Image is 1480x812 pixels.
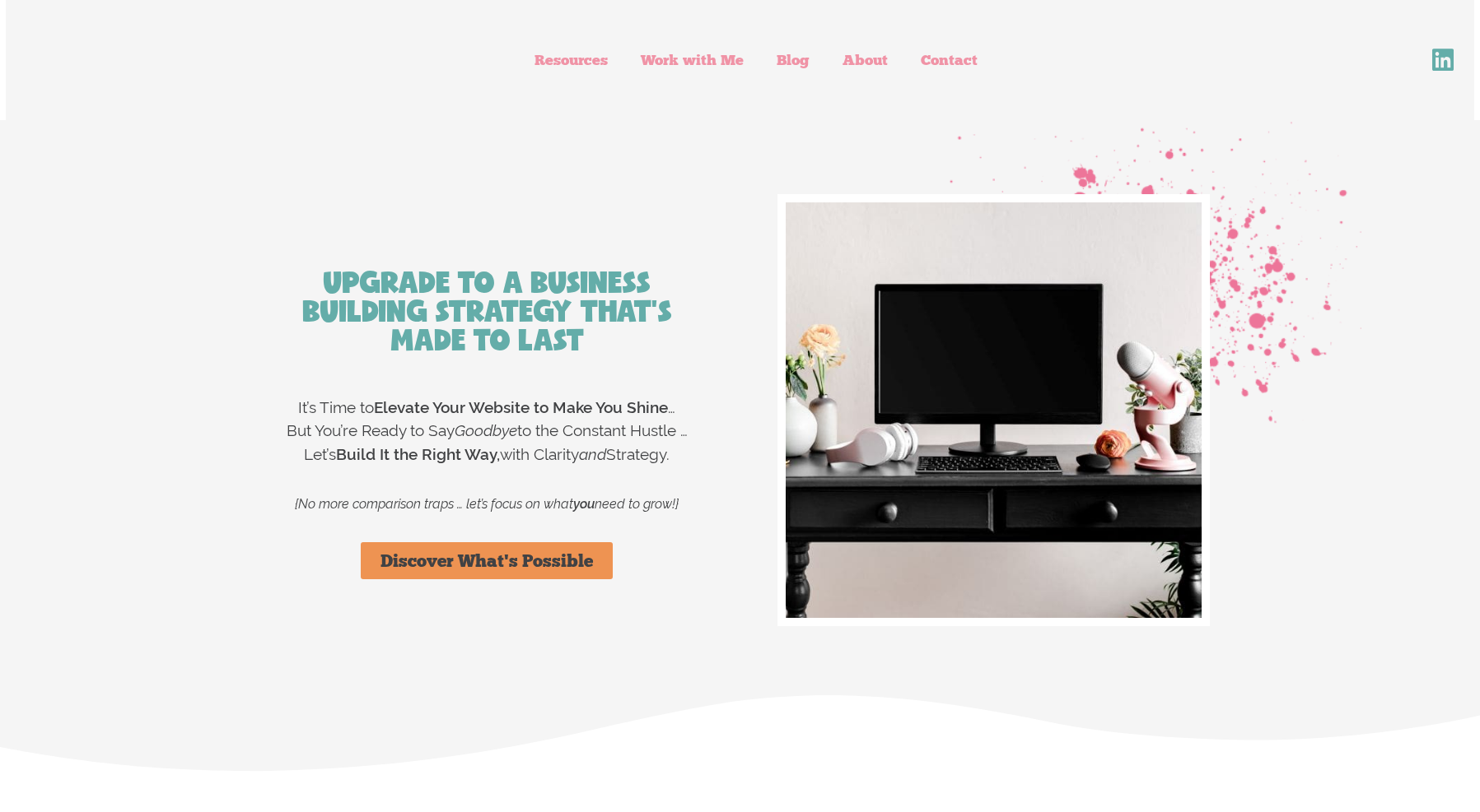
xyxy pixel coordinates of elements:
[904,41,994,79] a: Contact
[573,496,595,512] b: you
[227,41,1286,79] nav: Menu
[760,41,826,79] a: Blog
[518,41,624,79] a: Resources
[287,398,676,440] span: It’s Time to … But You’re Ready to Say
[374,398,668,416] strong: Elevate Your Website to Make You Shine
[381,552,593,569] span: Discover What's Possible
[295,496,573,512] span: {No more comparison traps … let’s focus on what
[579,445,606,463] span: and
[606,445,670,463] span: Strategy.
[361,542,613,579] a: Discover What's Possible
[279,268,695,355] h2: Upgrade to a Business Building Strategy That's Made to Last
[455,421,517,439] span: Goodbye
[624,41,760,79] a: Work with Me
[595,496,679,512] span: need to grow!}
[826,41,904,79] a: About
[304,421,688,463] span: to the Constant Hustle … Let’s with Clarity
[336,445,500,463] strong: Build It the Right Way,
